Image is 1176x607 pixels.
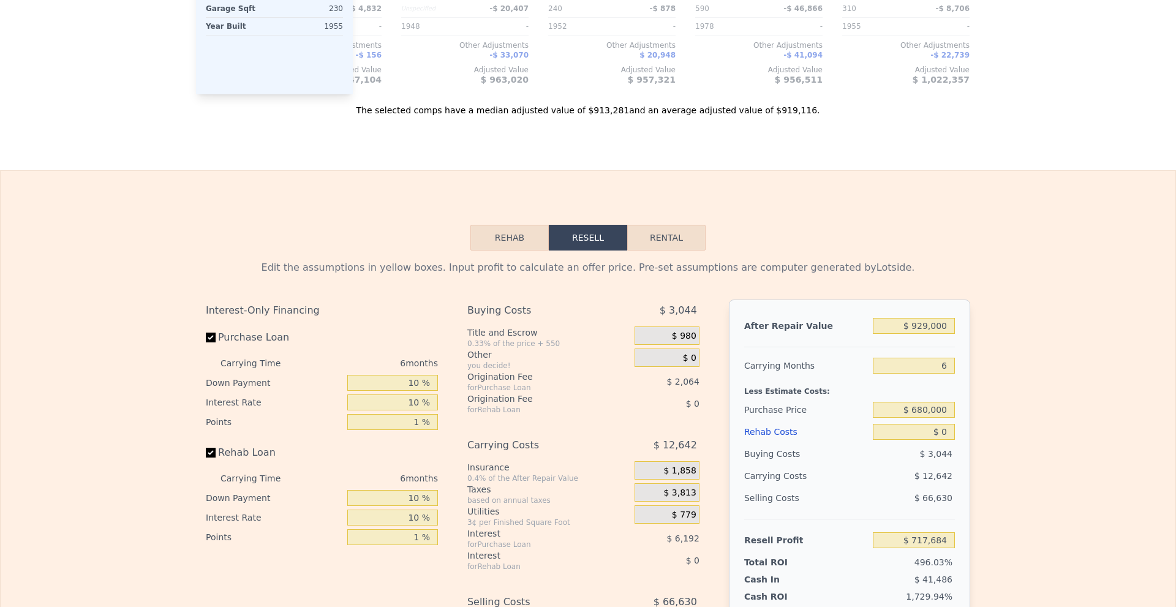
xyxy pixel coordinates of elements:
span: $ 6,192 [666,533,699,543]
div: Buying Costs [744,443,868,465]
div: 1978 [695,18,756,35]
span: 240 [548,4,562,13]
div: Origination Fee [467,393,604,405]
span: $ 12,642 [654,434,697,456]
div: for Rehab Loan [467,405,604,415]
span: $ 963,020 [481,75,529,85]
div: Rehab Costs [744,421,868,443]
span: $ 956,511 [775,75,823,85]
span: -$ 46,866 [783,4,823,13]
div: Carrying Costs [467,434,604,456]
span: $ 0 [686,399,699,409]
div: Adjusted Value [695,65,823,75]
span: 590 [695,4,709,13]
div: Interest [467,549,604,562]
span: $ 980 [672,331,696,342]
div: 3¢ per Finished Square Foot [467,518,630,527]
span: -$ 8,706 [936,4,970,13]
div: 1955 [277,18,343,35]
div: Less Estimate Costs: [744,377,955,399]
span: $ 12,642 [914,471,952,481]
span: -$ 22,739 [930,51,970,59]
span: $ 779 [672,510,696,521]
div: After Repair Value [744,315,868,337]
div: - [908,18,970,35]
span: $ 1,858 [663,466,696,477]
div: for Purchase Loan [467,540,604,549]
span: -$ 33,070 [489,51,529,59]
div: Interest [467,527,604,540]
div: 6 months [305,469,438,488]
div: - [761,18,823,35]
div: 1952 [548,18,609,35]
span: -$ 20,407 [489,4,529,13]
div: Buying Costs [467,300,604,322]
div: 6 months [305,353,438,373]
span: -$ 156 [355,51,382,59]
div: Selling Costs [744,487,868,509]
button: Rental [627,225,706,251]
button: Rehab [470,225,549,251]
div: Other Adjustments [401,40,529,50]
span: 496.03% [914,557,952,567]
input: Rehab Loan [206,448,216,458]
div: 1955 [842,18,903,35]
div: - [467,18,529,35]
div: Edit the assumptions in yellow boxes. Input profit to calculate an offer price. Pre-set assumptio... [206,260,970,275]
div: Other [467,349,630,361]
span: $ 0 [686,556,699,565]
div: Carrying Months [744,355,868,377]
div: 1948 [401,18,462,35]
span: $ 3,813 [663,488,696,499]
div: Insurance [467,461,630,473]
div: based on annual taxes [467,496,630,505]
div: for Rehab Loan [467,562,604,571]
div: - [614,18,676,35]
div: Interest Rate [206,393,342,412]
span: -$ 878 [649,4,676,13]
div: Down Payment [206,373,342,393]
span: 310 [842,4,856,13]
input: Purchase Loan [206,333,216,342]
div: Taxes [467,483,630,496]
div: for Purchase Loan [467,383,604,393]
div: Other Adjustments [548,40,676,50]
span: $ 0 [683,353,696,364]
span: -$ 4,832 [348,4,382,13]
label: Purchase Loan [206,326,342,349]
div: The selected comps have a median adjusted value of $913,281 and an average adjusted value of $919... [196,94,980,116]
div: Adjusted Value [548,65,676,75]
div: Adjusted Value [401,65,529,75]
div: Year Built [206,18,272,35]
span: $ 947,104 [334,75,382,85]
div: Points [206,527,342,547]
div: Interest Rate [206,508,342,527]
span: $ 3,044 [920,449,952,459]
div: Carrying Time [221,353,300,373]
div: Interest-Only Financing [206,300,438,322]
div: Purchase Price [744,399,868,421]
div: Down Payment [206,488,342,508]
div: Other Adjustments [695,40,823,50]
div: you decide! [467,361,630,371]
div: 0.4% of the After Repair Value [467,473,630,483]
div: Cash ROI [744,590,832,603]
div: Resell Profit [744,529,868,551]
div: Utilities [467,505,630,518]
span: $ 957,321 [628,75,676,85]
span: $ 66,630 [914,493,952,503]
label: Rehab Loan [206,442,342,464]
div: Other Adjustments [842,40,970,50]
div: 0.33% of the price + 550 [467,339,630,349]
div: Points [206,412,342,432]
span: 1,729.94% [906,592,952,601]
div: Carrying Time [221,469,300,488]
span: $ 1,022,357 [913,75,970,85]
div: Carrying Costs [744,465,821,487]
span: $ 3,044 [660,300,697,322]
div: Cash In [744,573,821,586]
div: Adjusted Value [842,65,970,75]
div: Title and Escrow [467,326,630,339]
div: Origination Fee [467,371,604,383]
span: -$ 41,094 [783,51,823,59]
